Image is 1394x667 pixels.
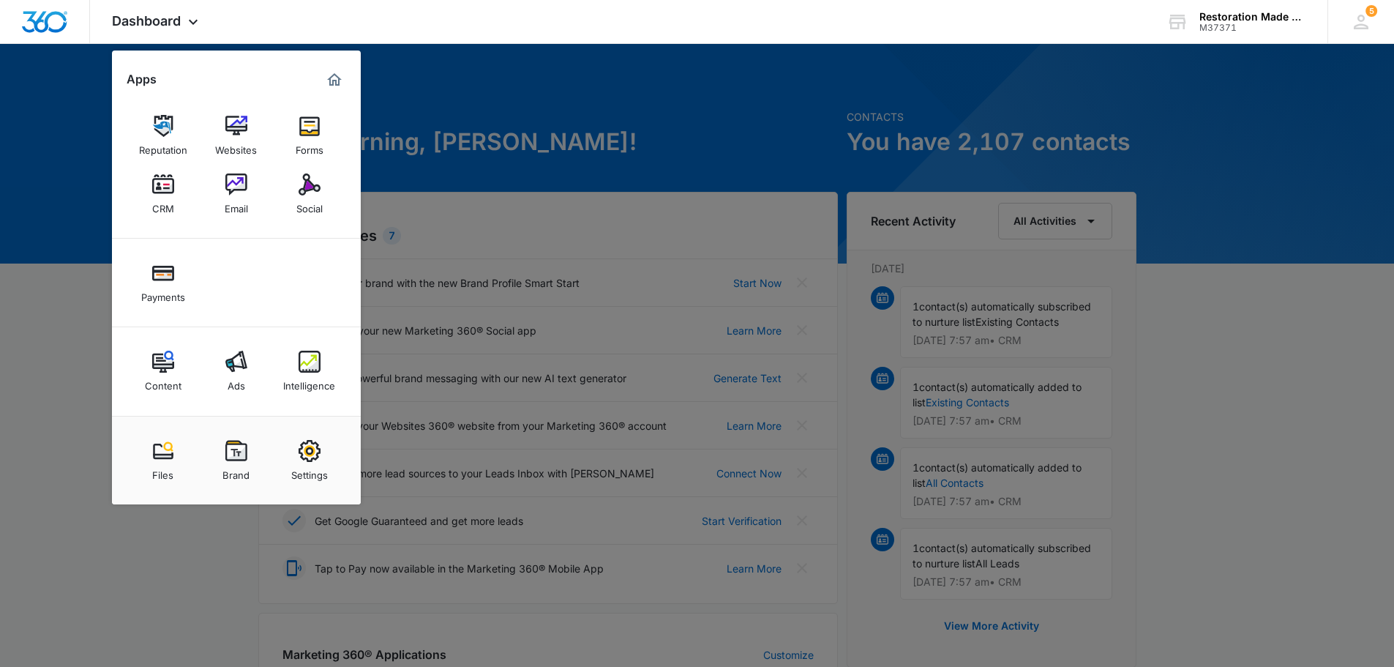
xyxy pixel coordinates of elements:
a: Settings [282,433,337,488]
a: Files [135,433,191,488]
div: Social [296,195,323,215]
div: Ads [228,373,245,392]
div: Payments [141,284,185,303]
a: Email [209,166,264,222]
div: account id [1199,23,1306,33]
div: account name [1199,11,1306,23]
a: Websites [209,108,264,163]
div: Intelligence [283,373,335,392]
a: CRM [135,166,191,222]
a: Forms [282,108,337,163]
div: CRM [152,195,174,215]
div: notifications count [1365,5,1377,17]
a: Reputation [135,108,191,163]
div: Reputation [139,137,187,156]
a: Payments [135,255,191,310]
div: Forms [296,137,323,156]
a: Social [282,166,337,222]
div: Websites [215,137,257,156]
a: Ads [209,343,264,399]
div: Email [225,195,248,215]
div: Brand [222,462,250,481]
span: 5 [1365,5,1377,17]
div: Files [152,462,173,481]
span: Dashboard [112,13,181,29]
a: Content [135,343,191,399]
a: Marketing 360® Dashboard [323,68,346,92]
div: Content [145,373,181,392]
a: Intelligence [282,343,337,399]
div: Settings [291,462,328,481]
h2: Apps [127,72,157,86]
a: Brand [209,433,264,488]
